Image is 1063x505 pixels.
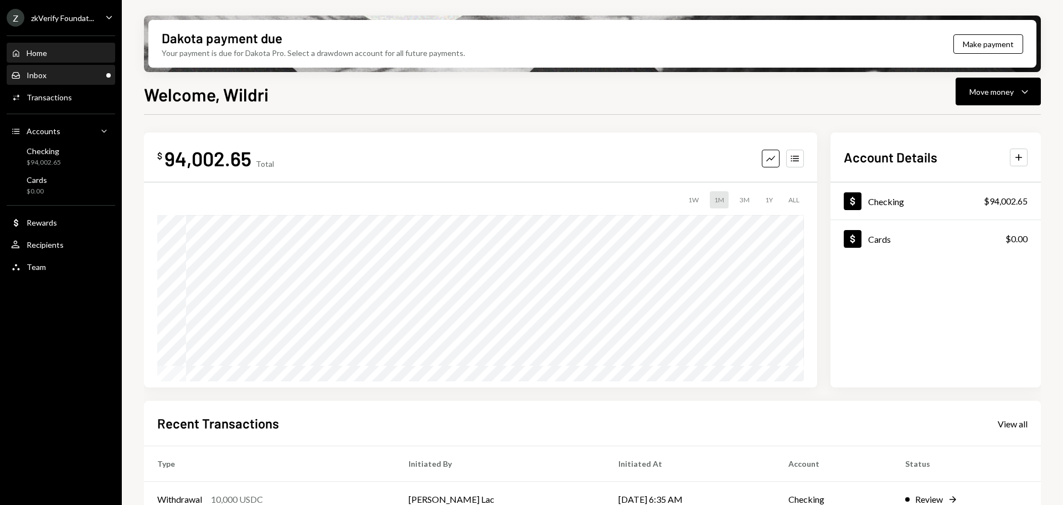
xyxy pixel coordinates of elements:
a: Recipients [7,234,115,254]
div: View all [998,419,1028,430]
a: Cards$0.00 [7,172,115,198]
th: Initiated By [395,446,605,482]
a: Rewards [7,212,115,232]
div: Cards [868,234,891,244]
div: Inbox [27,70,47,80]
div: 3M [735,191,754,208]
h1: Welcome, Wildri [144,83,269,105]
div: Move money [969,86,1014,98]
div: $0.00 [1005,232,1028,246]
a: Home [7,43,115,63]
div: $94,002.65 [984,195,1028,208]
div: Z [7,9,24,27]
div: 1Y [761,191,777,208]
th: Status [892,446,1041,482]
a: View all [998,417,1028,430]
button: Make payment [953,34,1023,54]
a: Transactions [7,87,115,107]
div: ALL [784,191,804,208]
th: Account [775,446,892,482]
a: Team [7,257,115,277]
a: Cards$0.00 [830,220,1041,257]
th: Initiated At [605,446,775,482]
div: Home [27,48,47,58]
div: 1W [684,191,703,208]
div: Recipients [27,240,64,249]
div: Checking [868,196,904,207]
button: Move money [956,78,1041,105]
div: Cards [27,175,47,185]
div: Total [256,159,274,169]
div: $94,002.65 [27,158,61,167]
div: Transactions [27,93,72,102]
th: Type [144,446,395,482]
div: Dakota payment due [162,29,282,47]
h2: Recent Transactions [157,414,279,432]
a: Checking$94,002.65 [830,182,1041,220]
div: zkVerify Foundat... [31,13,94,23]
div: Accounts [27,126,60,136]
div: $0.00 [27,187,47,196]
div: $ [157,150,162,161]
div: Your payment is due for Dakota Pro. Select a drawdown account for all future payments. [162,47,465,59]
h2: Account Details [844,148,937,166]
div: 94,002.65 [164,146,251,171]
div: Checking [27,146,61,156]
div: Rewards [27,218,57,227]
a: Inbox [7,65,115,85]
div: Team [27,262,46,272]
a: Accounts [7,121,115,141]
div: 1M [710,191,729,208]
a: Checking$94,002.65 [7,143,115,170]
